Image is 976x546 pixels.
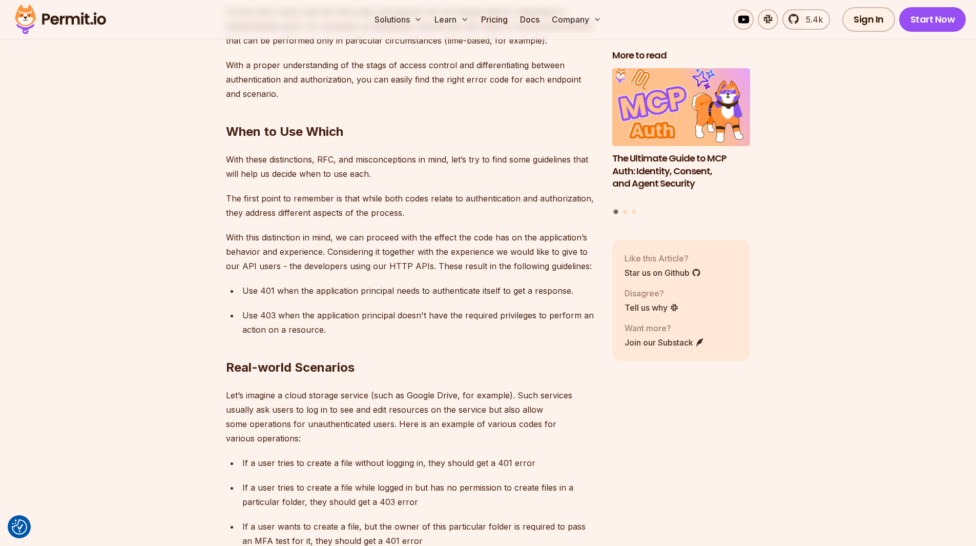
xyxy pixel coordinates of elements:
button: Go to slide 1 [614,209,618,214]
a: Pricing [477,9,512,30]
p: Let’s imagine a cloud storage service (such as Google Drive, for example). Such services usually ... [226,388,596,446]
button: Go to slide 2 [623,209,627,213]
p: Disagree? [625,287,679,299]
h3: The Ultimate Guide to MCP Auth: Identity, Consent, and Agent Security [612,152,751,190]
div: Posts [612,68,751,215]
a: Join our Substack [625,336,704,348]
a: The Ultimate Guide to MCP Auth: Identity, Consent, and Agent SecurityThe Ultimate Guide to MCP Au... [612,68,751,203]
span: 5.4k [800,13,823,26]
a: Docs [516,9,544,30]
p: With a proper understanding of the stags of access control and differentiating between authentica... [226,58,596,101]
button: Solutions [370,9,426,30]
p: With these distinctions, RFC, and misconceptions in mind, let’s try to find some guidelines that ... [226,152,596,181]
p: If a user tries to create a file while logged in but has no permission to create files in a parti... [242,480,596,509]
h2: More to read [612,49,751,62]
img: The Ultimate Guide to MCP Auth: Identity, Consent, and Agent Security [612,68,751,146]
button: Company [548,9,606,30]
a: 5.4k [782,9,830,30]
h2: Real-world Scenarios [226,318,596,376]
a: Star us on Github [625,266,701,278]
p: Want more? [625,321,704,334]
p: If a user tries to create a file without logging in, they should get a 401 error [242,456,596,470]
p: The first point to remember is that while both codes relate to authentication and authorization, ... [226,191,596,220]
p: With this distinction in mind, we can proceed with the effect the code has on the application’s b... [226,230,596,273]
p: Use 403 when the application principal doesn't have the required privileges to perform an action ... [242,308,596,337]
img: Revisit consent button [12,519,27,535]
img: Permit logo [10,2,111,37]
p: Use 401 when the application principal needs to authenticate itself to get a response. [242,284,596,298]
button: Go to slide 3 [632,209,636,213]
li: 1 of 3 [612,68,751,203]
a: Sign In [842,7,895,32]
a: Start Now [899,7,966,32]
a: Tell us why [625,301,679,313]
button: Consent Preferences [12,519,27,535]
h2: When to Use Which [226,83,596,140]
button: Learn [430,9,473,30]
p: Like this Article? [625,252,701,264]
